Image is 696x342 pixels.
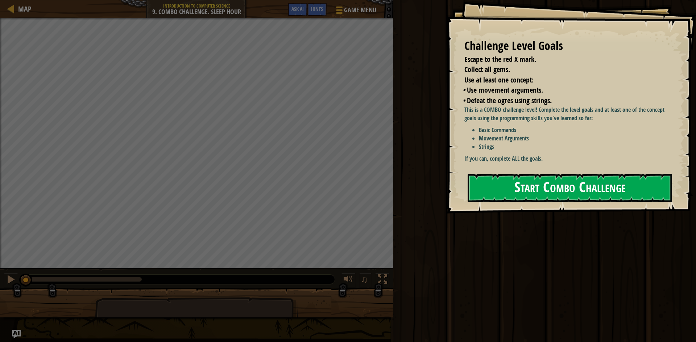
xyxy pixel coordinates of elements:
span: Map [18,4,32,14]
a: Map [14,4,32,14]
span: Escape to the red X mark. [464,54,536,64]
li: Use movement arguments. [463,85,669,96]
span: Use at least one concept: [464,75,534,85]
li: Movement Arguments [479,134,676,143]
button: Ask AI [288,3,307,16]
span: Use movement arguments. [467,85,543,95]
button: Ask AI [12,330,21,338]
button: Ctrl + P: Pause [4,273,18,288]
button: Toggle fullscreen [375,273,390,288]
i: • [463,85,465,95]
li: Defeat the ogres using strings. [463,96,669,106]
li: Collect all gems. [455,64,669,75]
span: Defeat the ogres using strings. [467,96,552,105]
span: Game Menu [344,5,376,15]
p: This is a COMBO challenge level! Complete the level goals and at least one of the concept goals u... [464,106,676,122]
button: Start Combo Challenge [468,174,672,202]
li: Escape to the red X mark. [455,54,669,65]
button: ♫ [359,273,372,288]
button: Adjust volume [341,273,356,288]
span: Collect all gems. [464,64,510,74]
span: ♫ [361,274,368,285]
li: Use at least one concept: [455,75,669,85]
button: Game Menu [330,3,381,20]
p: If you can, complete ALL the goals. [464,155,676,163]
i: • [463,96,465,105]
div: Challenge Level Goals [464,38,671,54]
li: Basic Commands [479,126,676,134]
span: Hints [311,5,323,12]
span: Ask AI [291,5,304,12]
li: Strings [479,143,676,151]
